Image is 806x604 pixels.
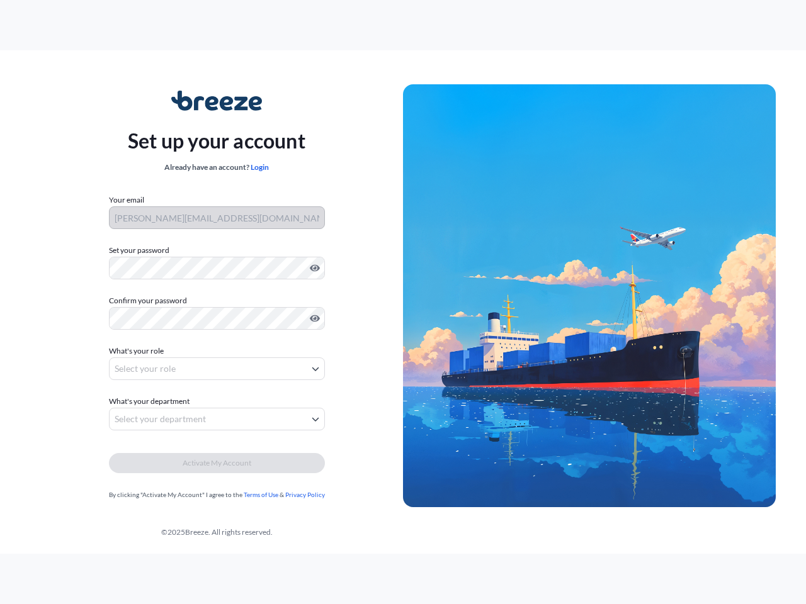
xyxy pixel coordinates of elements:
[115,413,206,425] span: Select your department
[109,453,325,473] button: Activate My Account
[310,313,320,323] button: Show password
[109,395,190,408] span: What's your department
[109,488,325,501] div: By clicking "Activate My Account" I agree to the &
[285,491,325,498] a: Privacy Policy
[244,491,278,498] a: Terms of Use
[109,294,325,307] label: Confirm your password
[403,84,776,508] img: Ship illustration
[310,263,320,273] button: Show password
[128,126,305,156] p: Set up your account
[251,162,269,172] a: Login
[109,194,144,206] label: Your email
[109,244,325,257] label: Set your password
[109,206,325,229] input: Your email address
[109,408,325,430] button: Select your department
[109,345,164,357] span: What's your role
[30,526,403,539] div: © 2025 Breeze. All rights reserved.
[128,161,305,174] div: Already have an account?
[115,362,176,375] span: Select your role
[109,357,325,380] button: Select your role
[171,91,263,111] img: Breeze
[183,457,251,469] span: Activate My Account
